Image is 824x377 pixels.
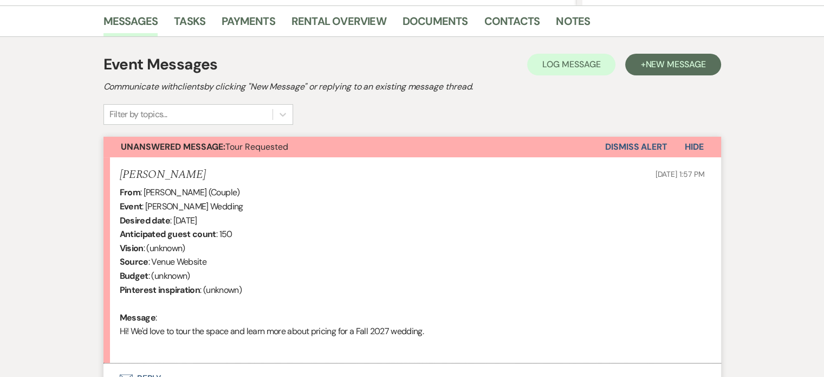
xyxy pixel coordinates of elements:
b: Message [120,312,156,323]
b: Event [120,201,142,212]
b: Vision [120,242,144,254]
button: +New Message [625,54,721,75]
a: Payments [222,12,275,36]
div: Filter by topics... [109,108,167,121]
button: Unanswered Message:Tour Requested [103,137,605,157]
b: From [120,187,140,198]
h1: Event Messages [103,53,218,76]
a: Messages [103,12,158,36]
span: [DATE] 1:57 PM [655,169,704,179]
span: New Message [645,59,705,70]
b: Pinterest inspiration [120,284,200,296]
h2: Communicate with clients by clicking "New Message" or replying to an existing message thread. [103,80,721,93]
span: Log Message [542,59,600,70]
a: Documents [403,12,468,36]
button: Dismiss Alert [605,137,667,157]
a: Notes [556,12,590,36]
span: Hide [685,141,704,152]
b: Budget [120,270,148,282]
a: Tasks [174,12,205,36]
a: Rental Overview [291,12,386,36]
a: Contacts [484,12,540,36]
button: Log Message [527,54,615,75]
div: : [PERSON_NAME] (Couple) : [PERSON_NAME] Wedding : [DATE] : 150 : (unknown) : Venue Website : (un... [120,186,705,352]
button: Hide [667,137,721,157]
b: Desired date [120,215,170,226]
b: Anticipated guest count [120,228,216,240]
span: Tour Requested [121,141,288,152]
b: Source [120,256,148,267]
strong: Unanswered Message: [121,141,225,152]
h5: [PERSON_NAME] [120,168,206,182]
